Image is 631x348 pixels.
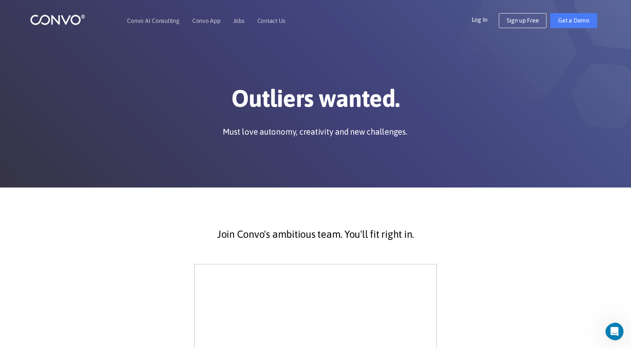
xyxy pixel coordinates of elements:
p: Join Convo's ambitious team. You'll fit right in. [113,225,518,244]
a: Convo App [192,18,220,24]
a: Sign up Free [499,13,546,28]
p: Must love autonomy, creativity and new challenges. [223,126,407,137]
h1: Outliers wanted. [107,84,524,118]
img: logo_1.png [30,14,85,25]
a: Get a Demo [550,13,597,28]
a: Log In [472,13,499,25]
a: Contact Us [257,18,285,24]
iframe: Intercom live chat [605,322,629,340]
a: Jobs [233,18,245,24]
a: Convo AI Consulting [127,18,179,24]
